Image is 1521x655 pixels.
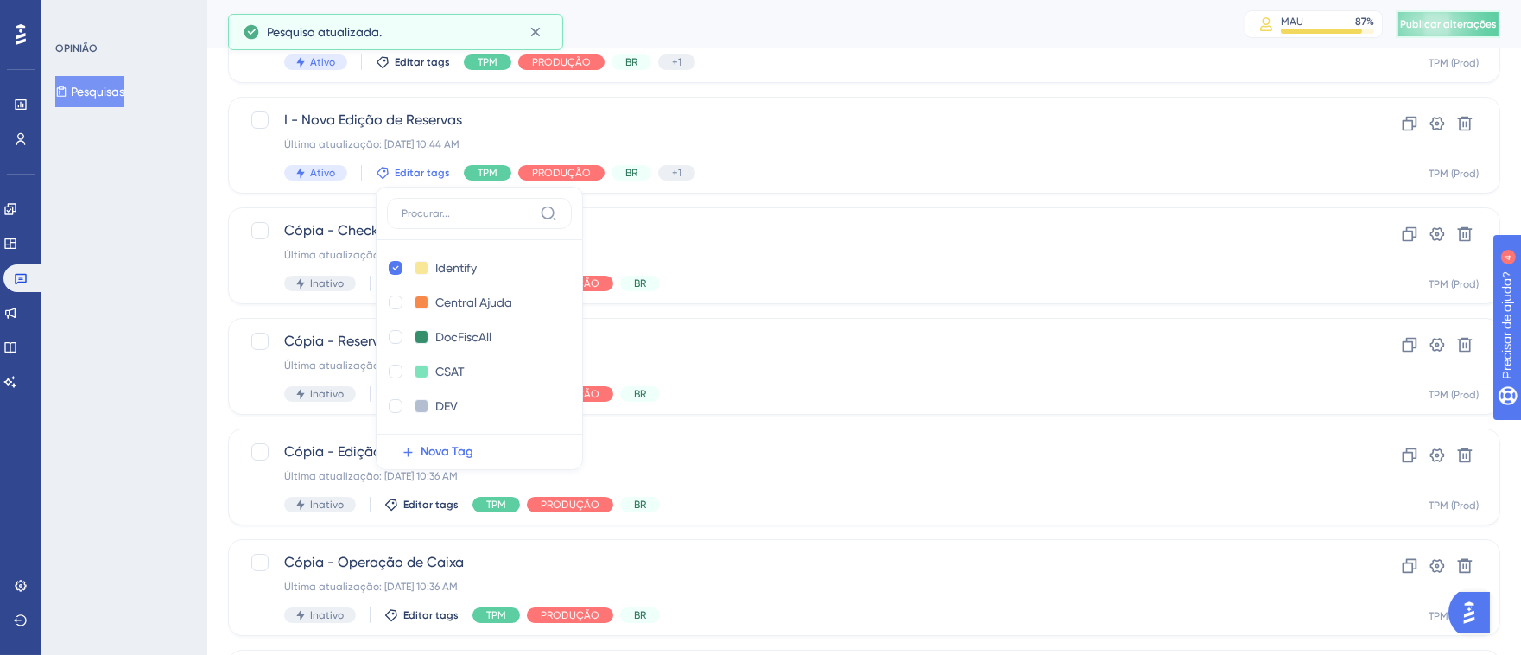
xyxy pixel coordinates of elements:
font: PRODUÇÃO [541,499,599,511]
font: Editar tags [395,56,450,68]
font: Inativo [310,609,344,621]
font: PRODUÇÃO [532,56,591,68]
button: Publicar alterações [1397,10,1500,38]
font: TPM (Prod) [1429,389,1479,401]
font: +1 [672,167,681,179]
font: Última atualização: [DATE] 10:36 AM [284,249,458,261]
font: Editar tags [395,167,450,179]
font: Última atualização: [DATE] 10:36 AM [284,581,458,593]
font: PRODUÇÃO [532,167,591,179]
font: 87 [1355,16,1366,28]
font: Editar tags [403,499,459,511]
input: Nova Tag [435,430,527,452]
font: Inativo [310,499,344,511]
font: Publicar alterações [1400,18,1497,30]
font: Última atualização: [DATE] 10:36 AM [284,470,458,482]
font: Inativo [310,388,344,400]
input: Nova Tag [435,396,504,417]
font: BR [634,609,646,621]
input: Procurar... [402,207,533,220]
input: Nova Tag [435,327,504,348]
font: TPM [478,56,497,68]
font: Cópia - Reserva Individual [284,333,453,349]
button: Editar tags [384,498,459,512]
font: Cópia - Operação de Caixa [284,554,464,570]
font: Editar tags [403,609,459,621]
font: BR [634,388,646,400]
font: +1 [672,56,681,68]
font: Cópia - Check-in Expresso [284,222,455,238]
font: TPM (Prod) [1429,278,1479,290]
input: Nova Tag [435,258,504,279]
font: PRODUÇÃO [541,609,599,621]
font: OPINIÃO [55,42,98,54]
font: BR [625,56,637,68]
input: Nova Tag [435,361,504,383]
font: TPM (Prod) [1429,168,1479,180]
button: Editar tags [376,55,450,69]
font: TPM (Prod) [1429,610,1479,622]
font: TPM [486,609,506,621]
font: Cópia - Edição de Reservas [284,443,461,460]
input: Nova Tag [435,292,516,314]
font: Nova Tag [421,444,473,459]
font: 4 [161,10,166,20]
font: % [1366,16,1374,28]
font: Precisar de ajuda? [41,8,149,21]
font: Última atualização: [DATE] 10:36 AM [284,359,458,372]
font: I - Nova Edição de Reservas [284,111,462,128]
button: Editar tags [376,166,450,180]
font: MAU [1281,16,1303,28]
button: Nova Tag [387,435,582,469]
font: Última atualização: [DATE] 10:44 AM [284,138,459,150]
font: Pesquisa atualizada. [267,25,382,39]
font: TPM [478,167,497,179]
iframe: Iniciador do Assistente de IA do UserGuiding [1448,587,1500,639]
font: BR [634,277,646,289]
font: BR [634,499,646,511]
font: Pesquisas [71,85,124,99]
button: Pesquisas [55,76,124,107]
font: Ativo [310,167,335,179]
font: TPM [486,499,506,511]
font: Ativo [310,56,335,68]
font: TPM (Prod) [1429,57,1479,69]
font: Inativo [310,277,344,289]
button: Editar tags [384,608,459,622]
font: TPM (Prod) [1429,499,1479,512]
font: BR [625,167,637,179]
